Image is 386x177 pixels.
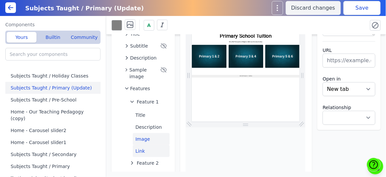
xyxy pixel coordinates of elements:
[137,98,159,105] span: Feature 1
[122,52,170,64] button: Description
[157,20,168,30] button: Italics
[129,67,159,80] span: Sample image
[144,60,281,150] img: Primary 3 & 4
[344,1,381,15] button: Save
[125,19,135,30] button: Background image
[133,109,170,121] button: Title
[5,21,101,28] label: Components
[127,157,170,169] button: Feature 2
[5,124,103,136] button: Home - Carousel slider2
[130,85,150,92] span: Features
[323,104,375,111] label: Relationship
[38,32,68,43] button: Builtin
[122,83,170,94] button: Features
[5,136,103,148] button: Home - Carousel slider1
[5,48,101,61] input: Search your components
[5,70,103,82] button: Subjects Taught / Holiday Classes
[5,94,103,106] button: Subjects Taught / Pre-School
[323,76,375,82] label: Open in
[122,40,170,52] button: Subtitle
[5,148,103,160] button: Subjects Taught / Secondary
[130,55,157,61] span: Description
[5,160,103,172] button: Subjects Taught / Primary
[5,106,103,124] button: Home - Our Teaching Pedagogy (copy)
[147,22,151,29] span: A
[5,82,103,94] button: Subjects Taught / Primary (Update)
[133,145,170,157] button: Link
[133,121,170,133] button: Description
[130,43,148,49] span: Subtitle
[286,1,341,15] button: Discard changes
[7,32,37,43] button: Yours
[370,20,381,31] button: Reset all styles
[122,64,170,83] button: Sample image
[137,160,159,166] span: Feature 2
[323,47,375,54] label: URL
[112,20,122,31] button: Background color
[127,96,170,108] button: Feature 1
[69,32,99,43] button: Community
[133,133,170,145] button: Image
[144,20,154,31] button: A
[192,30,300,122] iframe: Preview
[111,13,315,36] h2: Primary School Tuition
[323,54,375,68] input: https://example.com
[146,44,278,52] p: We offer Primary-level English, Math and Science tuition.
